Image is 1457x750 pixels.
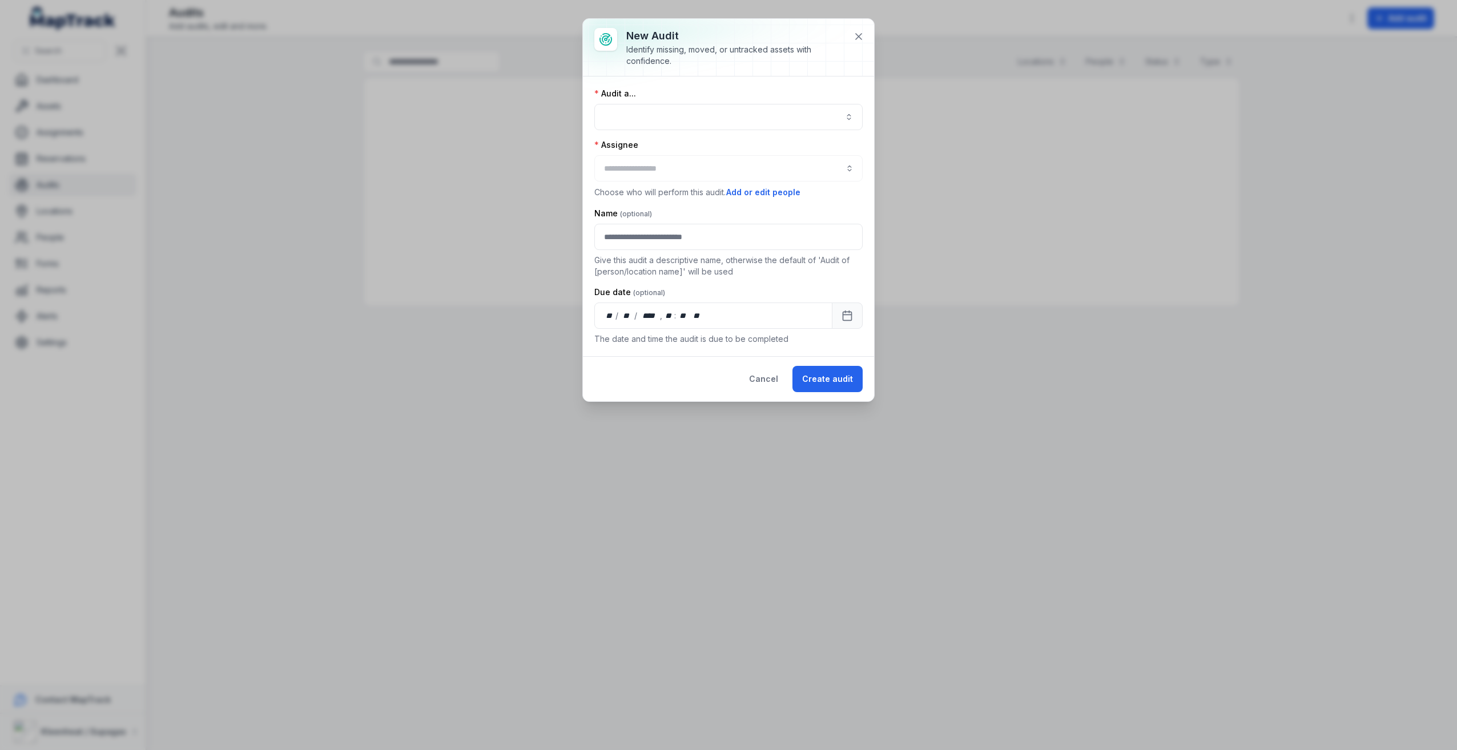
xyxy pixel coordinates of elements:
label: Name [594,208,652,219]
p: Give this audit a descriptive name, otherwise the default of 'Audit of [person/location name]' wi... [594,255,863,277]
div: / [634,310,638,321]
div: month, [619,310,635,321]
div: / [615,310,619,321]
button: Add or edit people [726,186,801,199]
div: Identify missing, moved, or untracked assets with confidence. [626,44,844,67]
div: minute, [677,310,689,321]
p: The date and time the audit is due to be completed [594,333,863,345]
div: day, [604,310,615,321]
div: : [674,310,677,321]
label: Audit a... [594,88,636,99]
h3: New audit [626,28,844,44]
div: year, [638,310,659,321]
label: Due date [594,287,665,298]
button: Create audit [792,366,863,392]
div: hour, [663,310,675,321]
button: Calendar [832,303,863,329]
label: Assignee [594,139,638,151]
button: Cancel [739,366,788,392]
div: am/pm, [691,310,703,321]
p: Choose who will perform this audit. [594,186,863,199]
div: , [660,310,663,321]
